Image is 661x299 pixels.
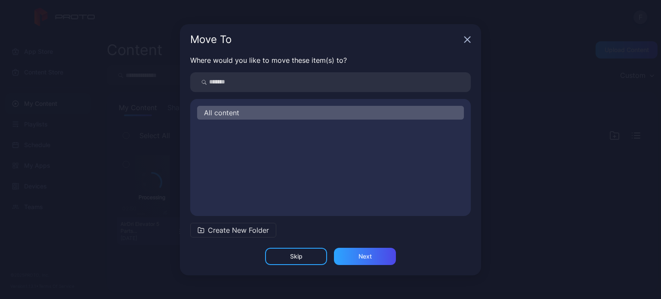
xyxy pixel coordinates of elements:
[208,225,269,235] span: Create New Folder
[190,34,460,45] div: Move To
[265,248,327,265] button: Skip
[358,253,372,260] div: Next
[190,223,276,237] button: Create New Folder
[290,253,303,260] div: Skip
[190,55,471,65] p: Where would you like to move these item(s) to?
[204,108,239,118] span: All content
[334,248,396,265] button: Next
